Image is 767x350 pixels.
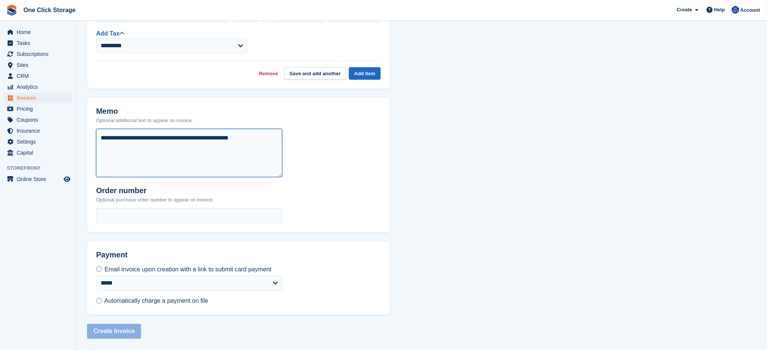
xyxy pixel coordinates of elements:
span: Storefront [7,164,75,172]
a: Add Tax [96,30,124,37]
a: menu [4,82,72,92]
h2: Payment [96,251,282,265]
a: menu [4,93,72,103]
span: Sites [17,60,62,70]
button: Save and add another [284,67,346,80]
button: Add item [349,67,381,80]
span: Online Store [17,174,62,184]
span: Pricing [17,104,62,114]
img: Thomas [732,6,739,14]
a: Remove [259,70,278,77]
span: Automatically charge a payment on file [104,298,208,304]
span: Tasks [17,38,62,48]
h2: Memo [96,107,193,116]
a: menu [4,27,72,37]
a: Preview store [62,175,72,184]
span: Account [741,6,760,14]
a: menu [4,60,72,70]
button: Create Invoice [87,324,141,339]
span: Settings [17,136,62,147]
span: Capital [17,147,62,158]
img: stora-icon-8386f47178a22dfd0bd8f6a31ec36ba5ce8667c1dd55bd0f319d3a0aa187defe.svg [6,5,17,16]
span: Insurance [17,125,62,136]
span: CRM [17,71,62,81]
span: Invoices [17,93,62,103]
a: menu [4,174,72,184]
span: Subscriptions [17,49,62,59]
span: Analytics [17,82,62,92]
a: One Click Storage [20,4,79,16]
span: Coupons [17,115,62,125]
a: menu [4,71,72,81]
input: Email invoice upon creation with a link to submit card payment [96,266,102,272]
span: Create [677,6,692,14]
span: Home [17,27,62,37]
a: menu [4,49,72,59]
p: Optional additional text to appear on invoice. [96,117,193,124]
a: menu [4,125,72,136]
a: menu [4,104,72,114]
a: menu [4,115,72,125]
a: menu [4,147,72,158]
span: Help [714,6,725,14]
a: menu [4,136,72,147]
span: Email invoice upon creation with a link to submit card payment [104,266,271,273]
h2: Order number [96,186,214,195]
a: menu [4,38,72,48]
input: Automatically charge a payment on file [96,298,102,304]
p: Optional purchase order number to appear on invoice. [96,196,214,204]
